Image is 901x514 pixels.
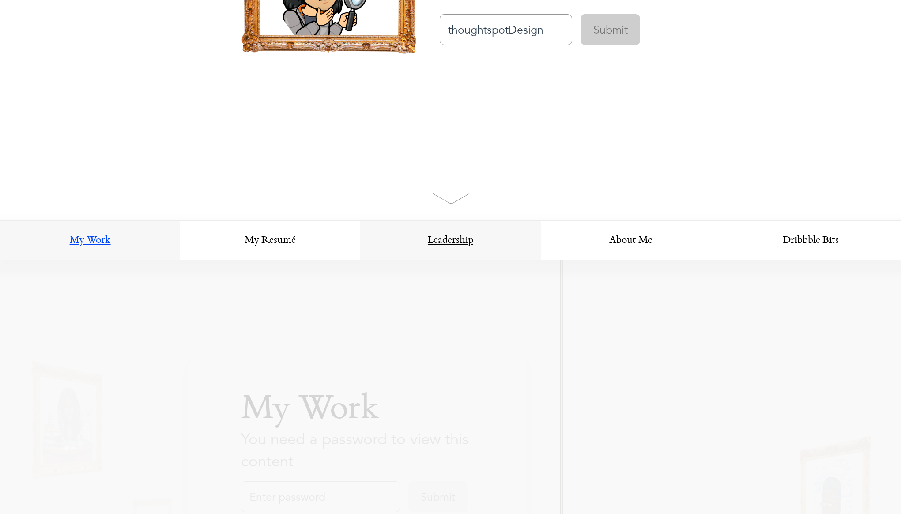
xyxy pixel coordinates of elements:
p: My Work [241,389,474,433]
a: Leadership [360,221,540,261]
p: You need a password to view this content [241,428,474,472]
a: About Me [541,221,721,261]
input: Enter password [440,14,572,45]
img: arrow.svg [433,193,470,204]
input: Enter password [241,481,400,512]
input: Submit [581,14,640,45]
a: My Resumé [180,221,360,261]
a: Dribbble Bits [721,221,901,261]
input: Submit [408,481,468,512]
